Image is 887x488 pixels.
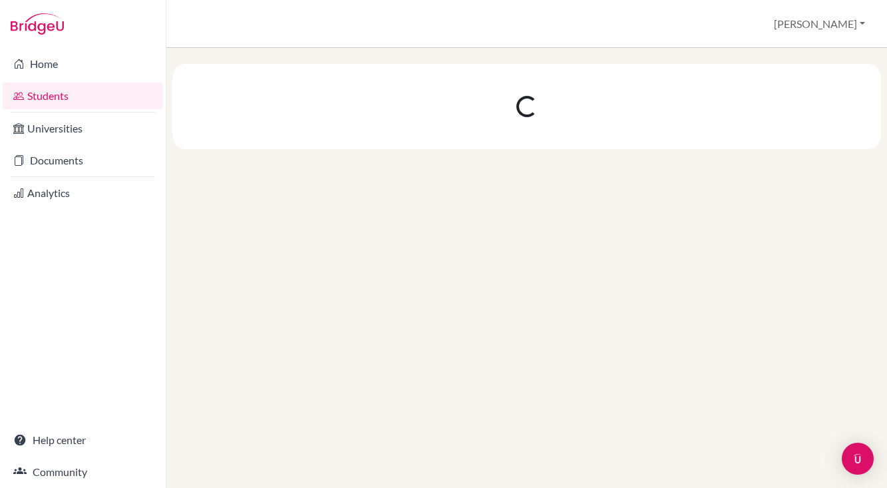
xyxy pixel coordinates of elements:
[11,13,64,35] img: Bridge-U
[3,459,163,485] a: Community
[842,443,874,475] div: Open Intercom Messenger
[3,115,163,142] a: Universities
[3,83,163,109] a: Students
[3,51,163,77] a: Home
[3,147,163,174] a: Documents
[768,11,871,37] button: [PERSON_NAME]
[3,180,163,206] a: Analytics
[3,427,163,453] a: Help center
